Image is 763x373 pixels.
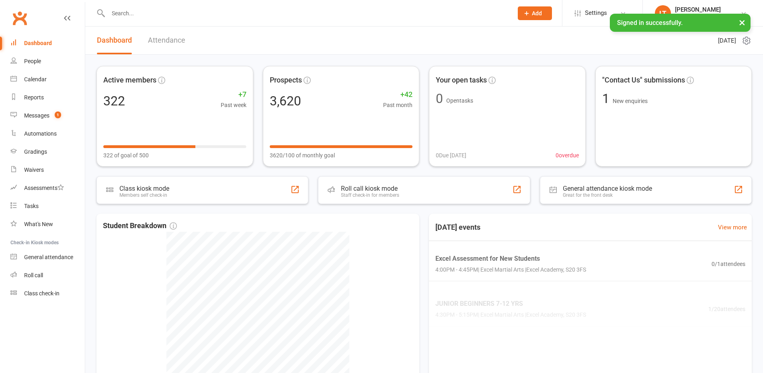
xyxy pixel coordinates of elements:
div: Tasks [24,203,39,209]
div: Members self check-in [119,192,169,198]
div: Staff check-in for members [341,192,399,198]
a: Gradings [10,143,85,161]
a: Automations [10,125,85,143]
span: Your open tasks [436,74,487,86]
span: Past week [221,101,246,109]
div: Class check-in [24,290,59,297]
button: Add [518,6,552,20]
a: Tasks [10,197,85,215]
div: Calendar [24,76,47,82]
div: LT [655,5,671,21]
span: 1 / 20 attendees [708,305,745,313]
span: "Contact Us" submissions [602,74,685,86]
input: Search... [106,8,507,19]
div: Great for the front desk [563,192,652,198]
span: 0 overdue [556,151,579,160]
div: Assessments [24,185,64,191]
span: 4:00PM - 4:45PM | Excel Martial Arts | Excel Academy, S20 3FS [435,265,586,274]
a: Assessments [10,179,85,197]
a: Waivers [10,161,85,179]
a: Attendance [148,27,185,54]
div: General attendance kiosk mode [563,185,652,192]
span: 1 [602,91,613,106]
span: Student Breakdown [103,220,177,232]
div: Messages [24,112,49,119]
span: 3620/100 of monthly goal [270,151,335,160]
span: 322 of goal of 500 [103,151,149,160]
span: Signed in successfully. [617,19,683,27]
div: Automations [24,130,57,137]
span: 0 Due [DATE] [436,151,466,160]
div: Class kiosk mode [119,185,169,192]
div: 0 [436,92,443,105]
h3: [DATE] events [429,220,487,235]
span: Active members [103,74,156,86]
span: Prospects [270,74,302,86]
a: Reports [10,89,85,107]
span: 1 [55,111,61,118]
a: General attendance kiosk mode [10,248,85,266]
div: 322 [103,95,125,107]
a: Calendar [10,70,85,89]
div: 3,620 [270,95,301,107]
div: Roll call kiosk mode [341,185,399,192]
a: Messages 1 [10,107,85,125]
span: Add [532,10,542,16]
span: Past month [383,101,412,109]
span: Settings [585,4,607,22]
div: Roll call [24,272,43,278]
a: What's New [10,215,85,233]
div: Gradings [24,148,47,155]
div: People [24,58,41,64]
a: Dashboard [97,27,132,54]
div: Reports [24,94,44,101]
a: Roll call [10,266,85,284]
span: New enquiries [613,98,648,104]
div: General attendance [24,254,73,260]
span: Excel Assessment for New Students [435,253,586,264]
span: [DATE] [718,36,736,45]
span: 4:30PM - 5:15PM | Excel Martial Arts | Excel Academy, S20 3FS [435,311,586,319]
span: +7 [221,89,246,101]
div: [PERSON_NAME] [675,6,721,13]
div: Dashboard [24,40,52,46]
span: +42 [383,89,412,101]
a: Class kiosk mode [10,284,85,303]
a: Dashboard [10,34,85,52]
div: Waivers [24,167,44,173]
a: Clubworx [10,8,30,28]
a: People [10,52,85,70]
div: What's New [24,221,53,227]
div: Excel Martial Arts [675,13,721,21]
span: Open tasks [446,97,473,104]
a: View more [718,223,747,232]
span: 0 / 1 attendees [712,259,745,268]
button: × [735,14,749,31]
span: JUNIOR BEGINNERS 7-12 YRS [435,299,586,309]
